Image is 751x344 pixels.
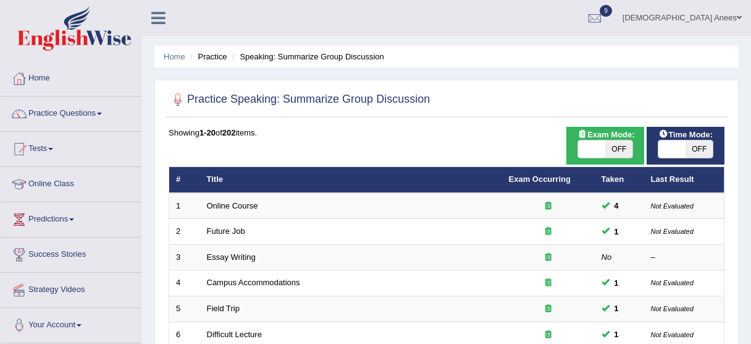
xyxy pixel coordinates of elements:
[610,302,624,315] span: You can still take this question
[169,296,200,322] td: 5
[187,51,227,62] li: Practice
[509,303,588,315] div: Exam occurring question
[610,277,624,290] span: You can still take this question
[199,128,216,137] b: 1-20
[169,127,724,139] div: Showing of items.
[1,132,141,163] a: Tests
[610,328,624,341] span: You can still take this question
[602,252,612,262] em: No
[600,5,612,17] span: 9
[651,252,718,264] div: –
[1,238,141,269] a: Success Stories
[169,193,200,219] td: 1
[164,52,185,61] a: Home
[200,167,502,193] th: Title
[651,228,694,235] small: Not Evaluated
[686,140,713,158] span: OFF
[207,226,245,236] a: Future Job
[509,174,571,184] a: Exam Occurring
[207,278,300,287] a: Campus Accommodations
[1,202,141,233] a: Predictions
[644,167,724,193] th: Last Result
[573,128,639,141] span: Exam Mode:
[651,331,694,338] small: Not Evaluated
[207,252,256,262] a: Essay Writing
[509,200,588,212] div: Exam occurring question
[566,127,644,165] div: Show exams occurring in exams
[169,270,200,296] td: 4
[207,304,240,313] a: Field Trip
[651,202,694,210] small: Not Evaluated
[169,90,430,109] h2: Practice Speaking: Summarize Group Discussion
[509,252,588,264] div: Exam occurring question
[169,167,200,193] th: #
[653,128,718,141] span: Time Mode:
[509,277,588,289] div: Exam occurring question
[1,308,141,339] a: Your Account
[651,279,694,286] small: Not Evaluated
[229,51,384,62] li: Speaking: Summarize Group Discussion
[610,199,624,212] span: You can still take this question
[610,225,624,238] span: You can still take this question
[1,61,141,92] a: Home
[595,167,644,193] th: Taken
[509,226,588,238] div: Exam occurring question
[169,219,200,245] td: 2
[1,273,141,304] a: Strategy Videos
[222,128,236,137] b: 202
[207,201,258,210] a: Online Course
[651,305,694,312] small: Not Evaluated
[207,330,262,339] a: Difficult Lecture
[509,329,588,341] div: Exam occurring question
[1,167,141,198] a: Online Class
[169,244,200,270] td: 3
[605,140,632,158] span: OFF
[1,97,141,127] a: Practice Questions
